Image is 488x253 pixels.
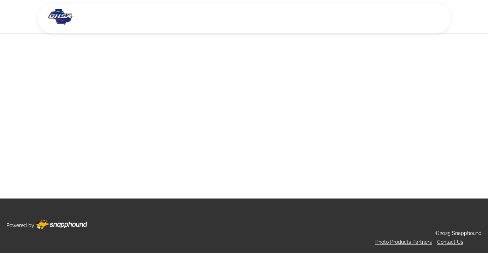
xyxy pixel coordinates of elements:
img: Snapphound Logo [48,9,73,25]
a: Contact Us [437,239,463,245]
img: Footer [36,220,87,229]
p: Powered by [6,221,34,230]
p: ©2025 Snapphound [435,229,482,238]
a: Photo Products Partners [375,239,432,245]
